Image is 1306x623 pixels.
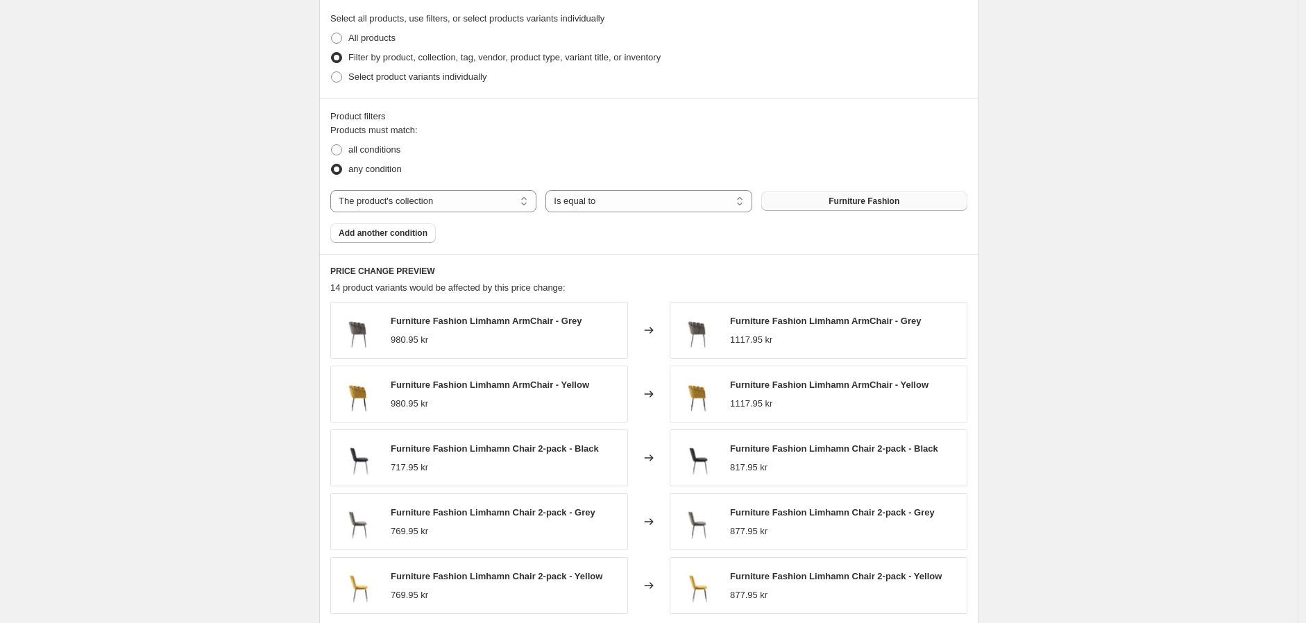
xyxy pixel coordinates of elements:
span: Filter by product, collection, tag, vendor, product type, variant title, or inventory [348,52,661,62]
img: 40952b8c-4277-11ee-a9e3-abfcfeabea87_80x.jpg [338,501,380,543]
div: 1117.95 kr [730,333,772,347]
span: Furniture Fashion Limhamn Chair 2-pack - Yellow [391,571,602,581]
button: Add another condition [330,223,436,243]
img: 4095a08a-4277-11ee-aa81-278484208b3f_80x.jpg [677,309,719,351]
div: 980.95 kr [391,333,428,347]
div: 817.95 kr [730,461,768,475]
div: 980.95 kr [391,397,428,411]
img: 4095943c-4277-11ee-aa62-1b21e0084163_80x.jpg [338,373,380,415]
span: Furniture Fashion Limhamn ArmChair - Grey [391,316,582,326]
div: 1117.95 kr [730,397,772,411]
div: Product filters [330,110,967,123]
div: 877.95 kr [730,524,768,538]
span: Products must match: [330,125,418,135]
span: all conditions [348,144,400,155]
div: 877.95 kr [730,588,768,602]
img: 40951bba-4277-11ee-a9bb-574ef6233fff_80x.jpg [338,565,380,606]
div: 717.95 kr [391,461,428,475]
img: 4095a08a-4277-11ee-aa81-278484208b3f_80x.jpg [338,309,380,351]
span: Furniture Fashion Limhamn Chair 2-pack - Grey [391,507,595,518]
span: Select product variants individually [348,71,486,82]
span: Furniture Fashion Limhamn Chair 2-pack - Black [391,443,599,454]
span: Furniture Fashion [829,196,899,207]
img: 40952b8c-4277-11ee-a9e3-abfcfeabea87_80x.jpg [677,501,719,543]
img: 40951bba-4277-11ee-a9bb-574ef6233fff_80x.jpg [677,565,719,606]
span: Furniture Fashion Limhamn ArmChair - Grey [730,316,921,326]
button: Furniture Fashion [761,191,967,211]
span: Furniture Fashion Limhamn ArmChair - Yellow [391,379,589,390]
span: Furniture Fashion Limhamn ArmChair - Yellow [730,379,928,390]
img: 40956638-4277-11ee-aa17-337a825a5b51_80x.jpg [338,437,380,479]
img: 4095943c-4277-11ee-aa62-1b21e0084163_80x.jpg [677,373,719,415]
span: Furniture Fashion Limhamn Chair 2-pack - Black [730,443,938,454]
span: Furniture Fashion Limhamn Chair 2-pack - Grey [730,507,935,518]
span: Add another condition [339,228,427,239]
span: any condition [348,164,402,174]
div: 769.95 kr [391,588,428,602]
div: 769.95 kr [391,524,428,538]
span: 14 product variants would be affected by this price change: [330,282,566,293]
h6: PRICE CHANGE PREVIEW [330,266,967,277]
img: 40956638-4277-11ee-aa17-337a825a5b51_80x.jpg [677,437,719,479]
span: Select all products, use filters, or select products variants individually [330,13,604,24]
span: Furniture Fashion Limhamn Chair 2-pack - Yellow [730,571,942,581]
span: All products [348,33,396,43]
